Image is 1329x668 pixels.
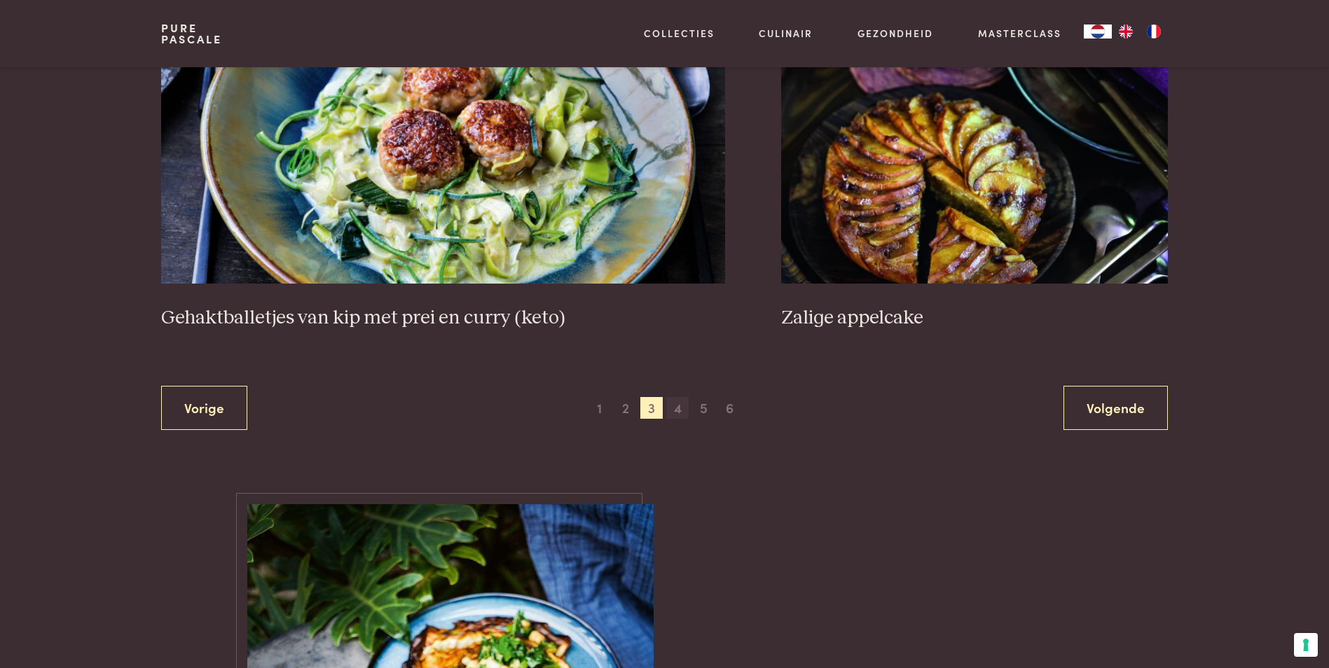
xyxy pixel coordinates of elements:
span: 5 [692,397,715,419]
span: 3 [640,397,663,419]
span: 2 [614,397,637,419]
a: Vorige [161,386,247,430]
a: Volgende [1063,386,1168,430]
aside: Language selected: Nederlands [1084,25,1168,39]
a: EN [1112,25,1140,39]
a: PurePascale [161,22,222,45]
h3: Zalige appelcake [781,306,1168,330]
img: Gehaktballetjes van kip met prei en curry (keto) [161,4,725,284]
span: 4 [666,397,689,419]
a: NL [1084,25,1112,39]
a: Masterclass [978,26,1061,41]
button: Uw voorkeuren voor toestemming voor trackingtechnologieën [1294,633,1318,657]
h3: Gehaktballetjes van kip met prei en curry (keto) [161,306,725,330]
a: FR [1140,25,1168,39]
a: Zalige appelcake Zalige appelcake [781,4,1168,330]
a: Gehaktballetjes van kip met prei en curry (keto) Gehaktballetjes van kip met prei en curry (keto) [161,4,725,330]
span: 6 [719,397,741,419]
div: Language [1084,25,1112,39]
ul: Language list [1112,25,1168,39]
a: Gezondheid [858,26,933,41]
a: Culinair [759,26,813,41]
a: Collecties [644,26,715,41]
img: Zalige appelcake [781,4,1168,284]
span: 1 [588,397,611,419]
